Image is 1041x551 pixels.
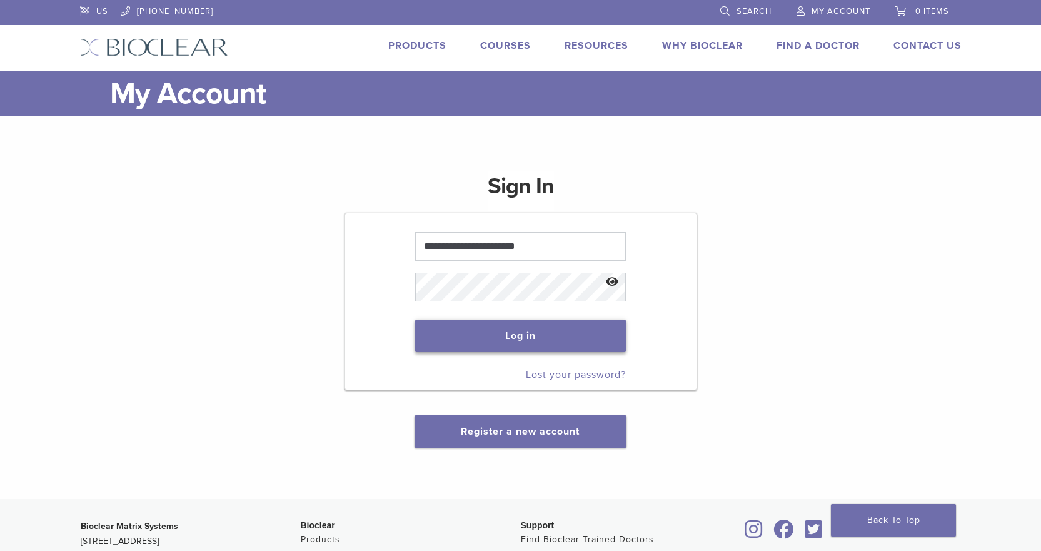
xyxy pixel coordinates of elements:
[415,320,626,352] button: Log in
[521,534,654,545] a: Find Bioclear Trained Doctors
[741,527,767,540] a: Bioclear
[831,504,956,537] a: Back To Top
[599,266,626,298] button: Show password
[565,39,628,52] a: Resources
[812,6,870,16] span: My Account
[526,368,626,381] a: Lost your password?
[480,39,531,52] a: Courses
[915,6,949,16] span: 0 items
[737,6,772,16] span: Search
[770,527,798,540] a: Bioclear
[81,521,178,532] strong: Bioclear Matrix Systems
[388,39,446,52] a: Products
[461,425,580,438] a: Register a new account
[415,415,626,448] button: Register a new account
[110,71,962,116] h1: My Account
[301,534,340,545] a: Products
[488,171,554,211] h1: Sign In
[521,520,555,530] span: Support
[80,38,228,56] img: Bioclear
[801,527,827,540] a: Bioclear
[662,39,743,52] a: Why Bioclear
[893,39,962,52] a: Contact Us
[777,39,860,52] a: Find A Doctor
[301,520,335,530] span: Bioclear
